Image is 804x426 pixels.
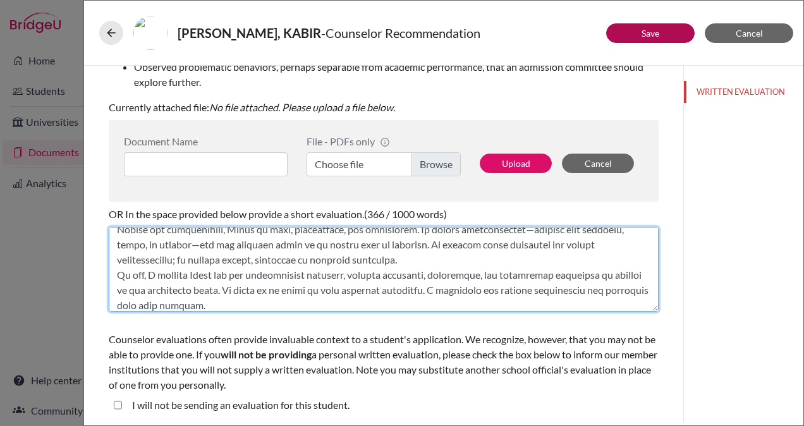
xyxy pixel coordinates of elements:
textarea: Lo ip do sitametc ad elits doei tempor in utlabor et Dolor Magna Aliqu’e adminimveni qu nost exer... [109,227,659,312]
button: WRITTEN EVALUATION [684,81,803,103]
span: Counselor evaluations often provide invaluable context to a student's application. We recognize, ... [109,333,657,391]
b: will not be providing [221,348,312,360]
div: File - PDFs only [307,135,461,147]
span: (366 / 1000 words) [364,208,447,220]
label: I will not be sending an evaluation for this student. [132,398,350,413]
div: Document Name [124,135,288,147]
button: Cancel [562,154,634,173]
span: info [380,137,390,147]
span: - Counselor Recommendation [321,25,480,40]
label: Choose file [307,152,461,176]
strong: [PERSON_NAME], KABIR [178,25,321,40]
i: No file attached. Please upload a file below. [209,101,395,113]
span: OR In the space provided below provide a short evaluation. [109,208,364,220]
button: Upload [480,154,552,173]
li: Observed problematic behaviors, perhaps separable from academic performance, that an admission co... [134,59,659,90]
